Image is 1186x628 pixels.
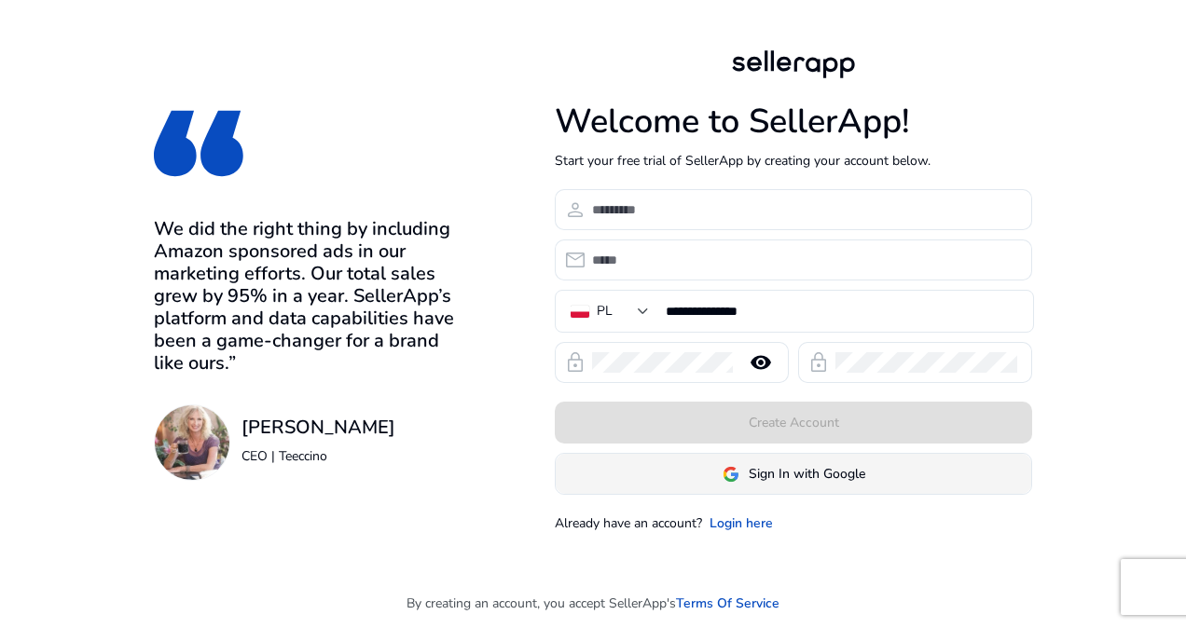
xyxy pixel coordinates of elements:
a: Terms Of Service [676,594,779,613]
span: lock [807,351,830,374]
span: email [564,249,586,271]
mat-icon: remove_red_eye [738,351,783,374]
img: google-logo.svg [723,466,739,483]
h3: We did the right thing by including Amazon sponsored ads in our marketing efforts. Our total sale... [154,218,472,375]
span: person [564,198,586,221]
span: lock [564,351,586,374]
button: Sign In with Google [555,453,1032,495]
a: Login here [710,513,773,533]
div: PL [597,301,613,321]
h3: [PERSON_NAME] [241,416,395,439]
p: Start your free trial of SellerApp by creating your account below. [555,151,1032,171]
h1: Welcome to SellerApp! [555,102,1032,142]
p: CEO | Teeccino [241,446,395,466]
span: Sign In with Google [749,464,865,484]
p: Already have an account? [555,513,702,533]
